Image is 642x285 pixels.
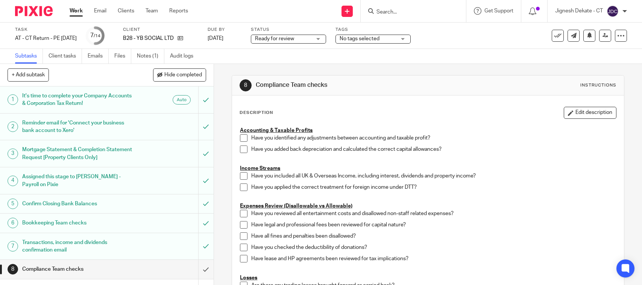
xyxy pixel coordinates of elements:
[251,221,616,229] p: Have legal and professional fees been reviewed for capital nature?
[8,264,18,274] div: 8
[256,81,444,89] h1: Compliance Team checks
[15,35,77,42] div: AT - CT Return - PE 31-07-2025
[564,107,616,119] button: Edit description
[22,198,135,209] h1: Confirm Closing Bank Balances
[240,203,352,209] u: Expenses Review (Disallowable vs Allowable)
[164,72,202,78] span: Hide completed
[251,172,616,180] p: Have you included all UK & Overseas Income, including interest, dividends and property income?
[340,36,379,41] span: No tags selected
[255,36,294,41] span: Ready for review
[208,27,241,33] label: Due by
[484,8,513,14] span: Get Support
[153,68,206,81] button: Hide completed
[251,134,616,142] p: Have you identified any adjustments between accounting and taxable profit?
[208,36,223,41] span: [DATE]
[94,7,106,15] a: Email
[173,95,191,105] div: Auto
[240,275,257,280] u: Losses
[15,27,77,33] label: Task
[251,244,616,251] p: Have you checked the deductibility of donations?
[8,176,18,186] div: 4
[8,121,18,132] div: 2
[15,35,77,42] div: AT - CT Return - PE [DATE]
[8,94,18,105] div: 1
[22,217,135,229] h1: Bookkeeping Team checks
[251,146,616,153] p: Have you added back depreciation and calculated the correct capital allowances?
[607,5,619,17] img: svg%3E
[251,27,326,33] label: Status
[376,9,443,16] input: Search
[240,166,280,171] u: Income Streams
[137,49,164,64] a: Notes (1)
[118,7,134,15] a: Clients
[8,218,18,228] div: 6
[49,49,82,64] a: Client tasks
[240,128,313,133] u: Accounting & Taxable Profits
[8,149,18,159] div: 3
[251,232,616,240] p: Have all fines and penalties been disallowed?
[240,110,273,116] p: Description
[335,27,411,33] label: Tags
[22,264,135,275] h1: Compliance Team checks
[580,82,616,88] div: Instructions
[15,6,53,16] img: Pixie
[94,34,100,38] small: /14
[22,171,135,190] h1: Assigned this stage to [PERSON_NAME] - Payroll on Pixie
[146,7,158,15] a: Team
[22,144,135,163] h1: Mortgage Statement & Completion Statement Request [Property Clients Only]
[88,49,109,64] a: Emails
[123,35,174,42] p: B28 - YB SOCIAL LTD
[251,210,616,217] p: Have you reviewed all entertainment costs and disallowed non-staff related expenses?
[240,79,252,91] div: 8
[22,117,135,136] h1: Reminder email for 'Connect your business bank account to Xero'
[8,68,49,81] button: + Add subtask
[251,255,616,262] p: Have lease and HP agreements been reviewed for tax implications?
[8,241,18,252] div: 7
[170,49,199,64] a: Audit logs
[15,49,43,64] a: Subtasks
[70,7,83,15] a: Work
[8,199,18,209] div: 5
[90,31,100,40] div: 7
[123,27,198,33] label: Client
[251,183,616,191] p: Have you applied the correct treatment for foreign income under DTT?
[22,90,135,109] h1: It's time to complete your Company Accounts & Corporation Tax Return!
[169,7,188,15] a: Reports
[114,49,131,64] a: Files
[555,7,603,15] p: Jignesh Dekate - CT
[22,237,135,256] h1: Transactions, income and dividends confirmation email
